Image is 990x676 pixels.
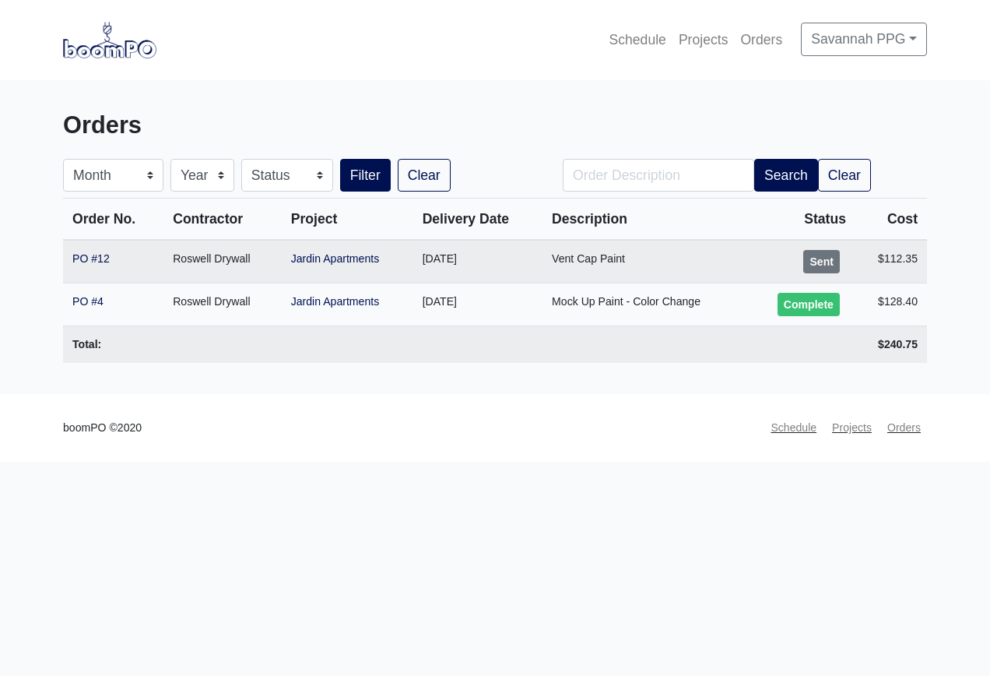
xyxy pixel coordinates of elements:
[63,419,142,437] small: boomPO ©2020
[542,240,748,283] td: Vent Cap Paint
[748,199,855,241] th: Status
[282,199,413,241] th: Project
[855,199,927,241] th: Cost
[413,199,542,241] th: Delivery Date
[413,283,542,326] td: [DATE]
[542,199,748,241] th: Description
[163,199,282,241] th: Contractor
[413,240,542,283] td: [DATE]
[340,159,391,192] button: Filter
[398,159,451,192] a: Clear
[603,23,672,57] a: Schedule
[542,283,748,326] td: Mock Up Paint - Color Change
[881,413,927,443] a: Orders
[826,413,878,443] a: Projects
[63,199,163,241] th: Order No.
[291,252,379,265] a: Jardin Apartments
[72,338,101,350] strong: Total:
[855,283,927,326] td: $128.40
[672,23,735,57] a: Projects
[803,250,840,273] div: Sent
[778,293,840,316] div: Complete
[72,295,104,308] a: PO #4
[734,23,788,57] a: Orders
[63,111,483,140] h3: Orders
[801,23,927,55] a: Savannah PPG
[764,413,823,443] a: Schedule
[163,283,282,326] td: Roswell Drywall
[754,159,818,192] button: Search
[63,22,156,58] img: boomPO
[291,295,379,308] a: Jardin Apartments
[818,159,871,192] a: Clear
[855,240,927,283] td: $112.35
[563,159,754,192] input: Order Description
[72,252,110,265] a: PO #12
[878,338,918,350] strong: $240.75
[163,240,282,283] td: Roswell Drywall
